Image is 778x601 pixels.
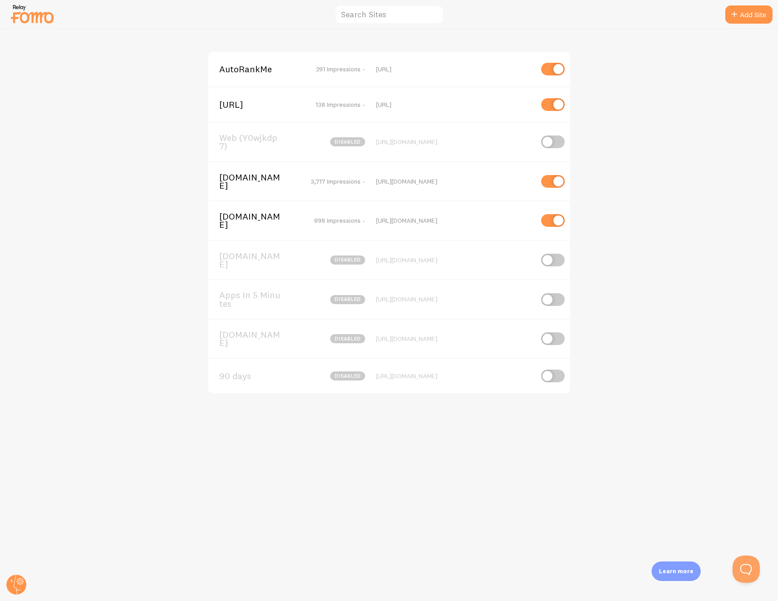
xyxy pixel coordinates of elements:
[219,173,292,190] span: [DOMAIN_NAME]
[219,372,292,380] span: 90 days
[376,256,533,264] div: [URL][DOMAIN_NAME]
[376,138,533,146] div: [URL][DOMAIN_NAME]
[219,291,292,308] span: Apps In 5 Minutes
[376,372,533,380] div: [URL][DOMAIN_NAME]
[219,100,292,109] span: [URL]
[311,177,365,185] span: 3,717 Impressions -
[219,65,292,73] span: AutoRankMe
[330,137,365,146] span: disabled
[659,567,693,576] p: Learn more
[10,2,55,25] img: fomo-relay-logo-orange.svg
[733,556,760,583] iframe: Help Scout Beacon - Open
[219,331,292,347] span: [DOMAIN_NAME]
[316,100,365,109] span: 138 Impressions -
[330,371,365,381] span: disabled
[316,65,365,73] span: 291 Impressions -
[376,65,533,73] div: [URL]
[376,177,533,185] div: [URL][DOMAIN_NAME]
[652,561,701,581] div: Learn more
[376,295,533,303] div: [URL][DOMAIN_NAME]
[376,100,533,109] div: [URL]
[219,252,292,269] span: [DOMAIN_NAME]
[330,255,365,265] span: disabled
[314,216,365,225] span: 898 Impressions -
[219,212,292,229] span: [DOMAIN_NAME]
[376,335,533,343] div: [URL][DOMAIN_NAME]
[219,134,292,150] span: Web (Y0wjkdp7)
[330,295,365,304] span: disabled
[330,334,365,343] span: disabled
[376,216,533,225] div: [URL][DOMAIN_NAME]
